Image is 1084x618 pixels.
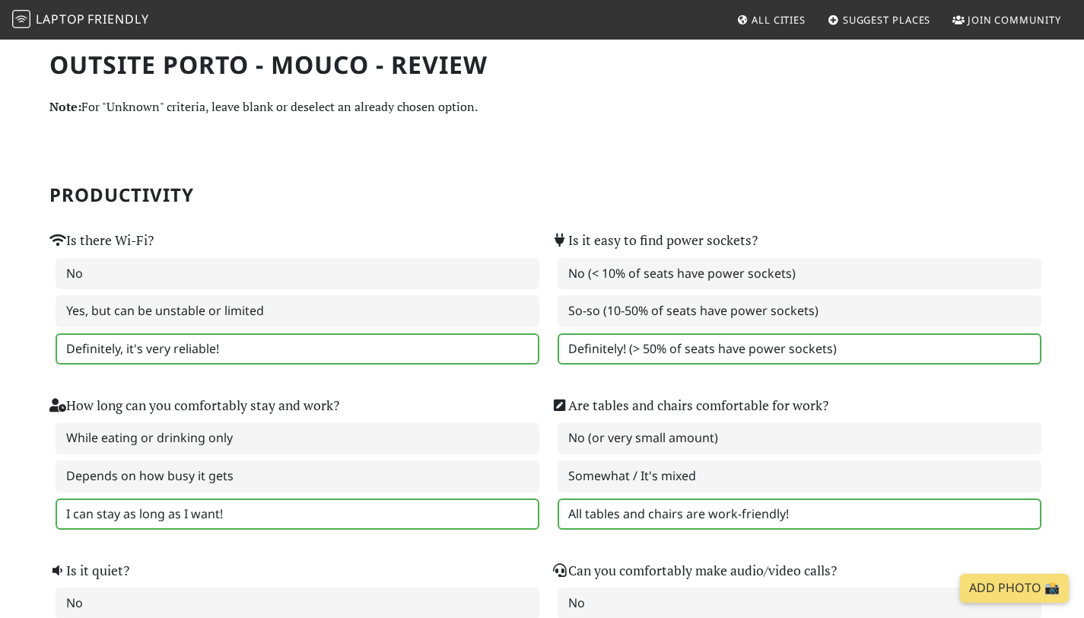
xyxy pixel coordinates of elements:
[12,10,30,28] img: LaptopFriendly
[49,98,81,115] strong: Note:
[12,7,149,33] a: LaptopFriendly LaptopFriendly
[36,11,85,27] span: Laptop
[49,560,129,581] label: Is it quiet?
[49,97,1035,117] p: For "Unknown" criteria, leave blank or deselect an already chosen option.
[49,50,1035,79] h1: Outsite Porto - Mouco - Review
[968,13,1061,27] span: Join Community
[87,11,148,27] span: Friendly
[558,499,1041,530] label: All tables and chairs are work-friendly!
[56,258,539,290] label: No
[558,295,1041,327] label: So-so (10-50% of seats have power sockets)
[49,395,339,416] label: How long can you comfortably stay and work?
[552,395,828,416] label: Are tables and chairs comfortable for work?
[822,6,937,33] a: Suggest Places
[558,460,1041,492] label: Somewhat / It's mixed
[552,230,758,251] label: Is it easy to find power sockets?
[946,6,1067,33] a: Join Community
[56,295,539,327] label: Yes, but can be unstable or limited
[552,560,837,581] label: Can you comfortably make audio/video calls?
[56,460,539,492] label: Depends on how busy it gets
[730,6,812,33] a: All Cities
[843,13,931,27] span: Suggest Places
[49,184,1035,206] h2: Productivity
[558,422,1041,454] label: No (or very small amount)
[56,422,539,454] label: While eating or drinking only
[558,258,1041,290] label: No (< 10% of seats have power sockets)
[558,333,1041,365] label: Definitely! (> 50% of seats have power sockets)
[56,499,539,530] label: I can stay as long as I want!
[56,333,539,365] label: Definitely, it's very reliable!
[49,230,154,251] label: Is there Wi-Fi?
[960,574,1069,603] a: Add Photo 📸
[752,13,806,27] span: All Cities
